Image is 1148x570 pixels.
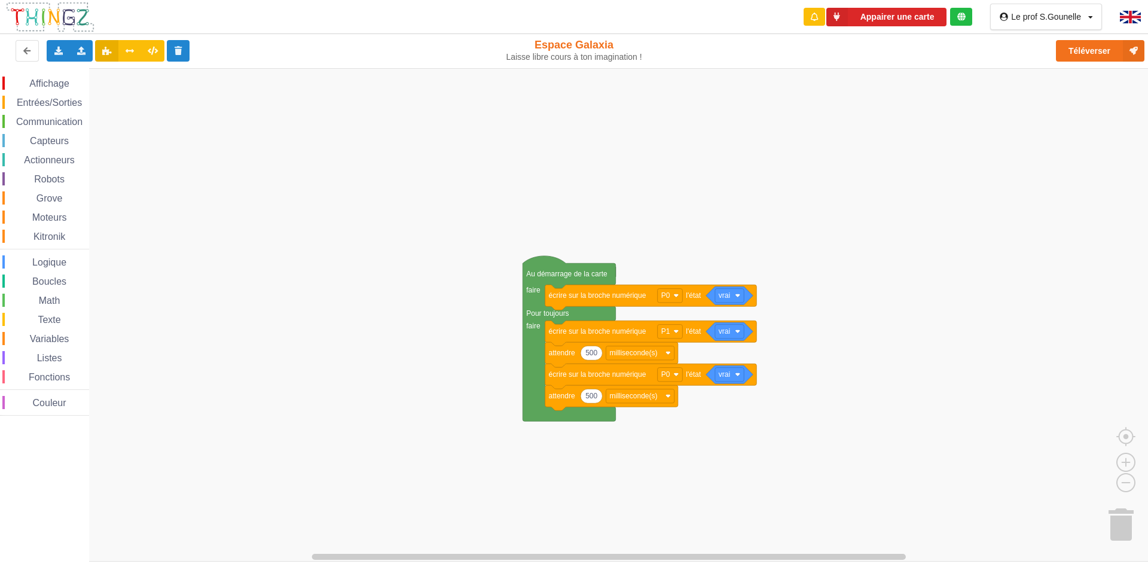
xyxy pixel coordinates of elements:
[719,291,730,300] text: vrai
[719,370,730,379] text: vrai
[22,155,77,165] span: Actionneurs
[36,315,62,325] span: Texte
[14,117,84,127] span: Communication
[526,270,607,278] text: Au démarrage de la carte
[30,212,69,222] span: Moteurs
[661,370,670,379] text: P0
[32,231,67,242] span: Kitronik
[1056,40,1144,62] button: Téléverser
[5,1,95,33] img: thingz_logo.png
[686,291,701,300] text: l'état
[31,398,68,408] span: Couleur
[526,286,541,294] text: faire
[950,8,972,26] div: Tu es connecté au serveur de création de Thingz
[474,38,674,62] div: Espace Galaxia
[549,349,575,357] text: attendre
[526,322,541,330] text: faire
[32,174,66,184] span: Robots
[1011,13,1081,21] div: Le prof S.Gounelle
[609,392,657,400] text: milliseconde(s)
[28,334,71,344] span: Variables
[1120,11,1141,23] img: gb.png
[30,276,68,286] span: Boucles
[27,372,72,382] span: Fonctions
[474,52,674,62] div: Laisse libre cours à ton imagination !
[526,309,569,318] text: Pour toujours
[609,349,657,357] text: milliseconde(s)
[585,349,597,357] text: 500
[719,327,730,336] text: vrai
[35,353,64,363] span: Listes
[549,370,646,379] text: écrire sur la broche numérique
[826,8,947,26] button: Appairer une carte
[549,392,575,400] text: attendre
[28,136,71,146] span: Capteurs
[686,327,701,336] text: l'état
[549,327,646,336] text: écrire sur la broche numérique
[686,370,701,379] text: l'état
[661,291,670,300] text: P0
[585,392,597,400] text: 500
[28,78,71,89] span: Affichage
[661,327,670,336] text: P1
[35,193,65,203] span: Grove
[15,97,84,108] span: Entrées/Sorties
[30,257,68,267] span: Logique
[549,291,646,300] text: écrire sur la broche numérique
[37,295,62,306] span: Math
